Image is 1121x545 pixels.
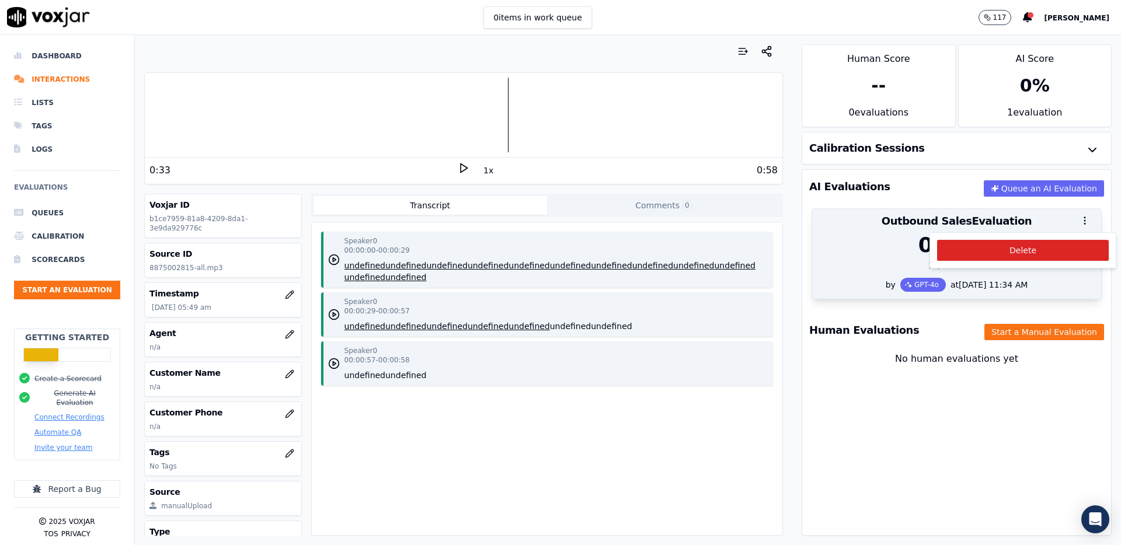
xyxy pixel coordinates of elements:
[344,306,410,316] p: 00:00:29 - 00:00:57
[344,236,377,246] p: Speaker 0
[34,428,81,437] button: Automate QA
[959,45,1111,66] div: AI Score
[385,260,426,271] button: undefined
[14,138,120,161] a: Logs
[385,369,426,381] button: undefined
[152,303,296,312] p: [DATE] 05:49 am
[25,331,109,343] h2: Getting Started
[44,529,58,539] button: TOS
[809,325,919,336] h3: Human Evaluations
[14,248,120,271] a: Scorecards
[149,367,296,379] h3: Customer Name
[1044,14,1109,22] span: [PERSON_NAME]
[812,352,1102,394] div: No human evaluations yet
[809,143,925,153] h3: Calibration Sessions
[161,501,212,511] div: manualUpload
[149,486,296,498] h3: Source
[426,260,467,271] button: undefined
[547,196,781,215] button: Comments
[509,320,549,332] button: undefined
[871,75,886,96] div: --
[715,260,756,271] button: undefined
[993,13,1007,22] p: 117
[468,320,509,332] button: undefined
[149,214,296,233] p: b1ce7959-81a8-4209-8da1-3e9da929776c
[809,181,890,192] h3: AI Evaluations
[14,201,120,225] a: Queues
[946,279,1028,291] div: at [DATE] 11:34 AM
[14,225,120,248] a: Calibration
[344,355,410,365] p: 00:00:57 - 00:00:58
[900,278,946,292] div: GPT-4o
[344,320,385,332] button: undefined
[149,446,296,458] h3: Tags
[481,162,496,179] button: 1x
[984,324,1104,340] button: Start a Manual Evaluation
[344,260,385,271] button: undefined
[426,320,467,332] button: undefined
[1081,505,1109,533] div: Open Intercom Messenger
[149,327,296,339] h3: Agent
[591,260,632,271] button: undefined
[959,106,1111,127] div: 1 evaluation
[149,343,296,352] p: n/a
[1020,75,1050,96] div: 0 %
[928,261,945,271] div: 1 N/A
[14,281,120,299] button: Start an Evaluation
[385,271,426,283] button: undefined
[14,44,120,68] a: Dashboard
[550,260,591,271] button: undefined
[344,271,385,283] button: undefined
[48,517,95,526] p: 2025 Voxjar
[14,91,120,114] a: Lists
[812,278,1101,299] div: by
[34,389,115,407] button: Generate AI Evaluation
[673,260,714,271] button: undefined
[1044,11,1121,25] button: [PERSON_NAME]
[314,196,547,215] button: Transcript
[344,246,410,255] p: 00:00:00 - 00:00:29
[385,320,426,332] button: undefined
[344,346,377,355] p: Speaker 0
[34,374,102,383] button: Create a Scorecard
[509,260,549,271] button: undefined
[632,260,673,271] button: undefined
[149,163,170,177] div: 0:33
[468,260,509,271] button: undefined
[937,240,1109,261] button: Delete
[918,233,954,257] div: 0 %
[34,443,92,452] button: Invite your team
[14,68,120,91] a: Interactions
[149,382,296,392] p: n/a
[149,407,296,418] h3: Customer Phone
[149,422,296,431] p: n/a
[802,45,955,66] div: Human Score
[149,263,296,272] p: 8875002815-all.mp3
[344,369,385,381] button: undefined
[149,462,296,471] p: No Tags
[14,480,120,498] button: Report a Bug
[149,248,296,260] h3: Source ID
[14,180,120,201] h6: Evaluations
[802,106,955,127] div: 0 evaluation s
[34,413,105,422] button: Connect Recordings
[7,7,90,27] img: voxjar logo
[979,10,1012,25] button: 117
[550,320,591,332] button: undefined
[61,529,90,539] button: Privacy
[149,199,296,211] h3: Voxjar ID
[14,114,120,138] a: Tags
[149,526,296,537] h3: Type
[344,297,377,306] p: Speaker 0
[757,163,778,177] div: 0:58
[483,6,592,29] button: 0items in work queue
[979,10,1023,25] button: 117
